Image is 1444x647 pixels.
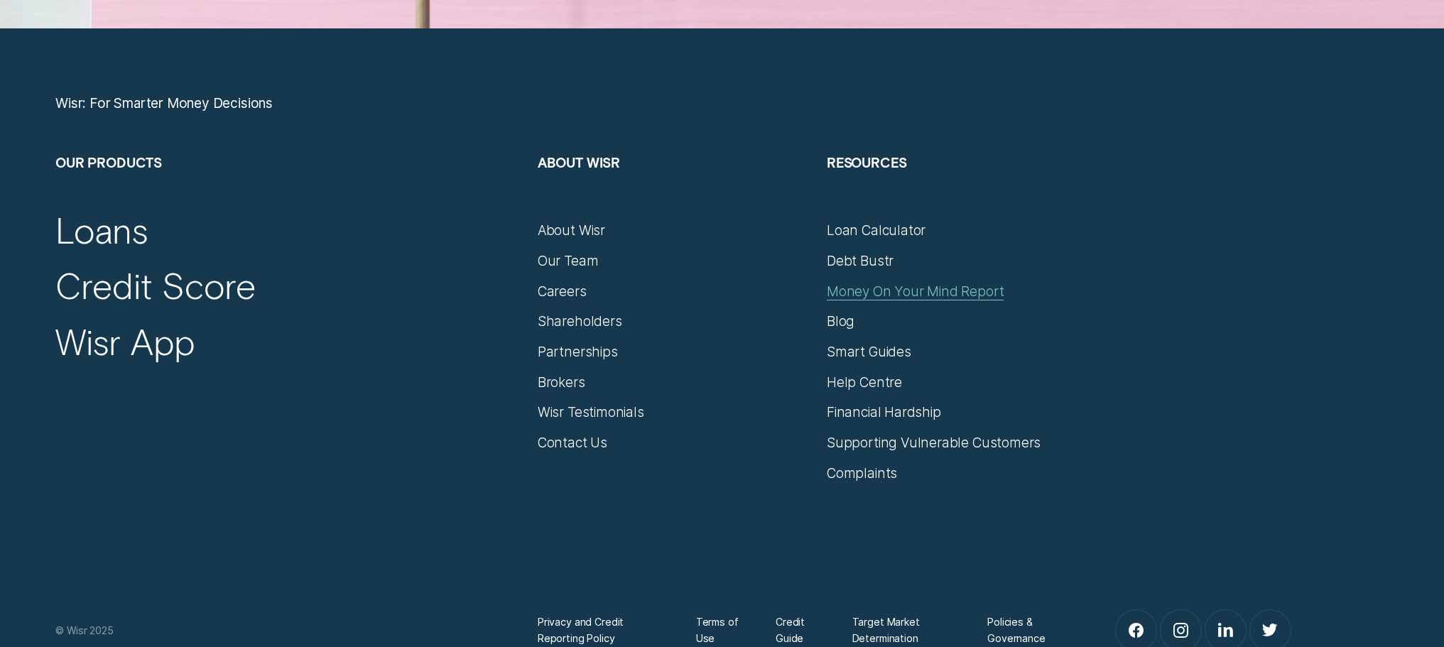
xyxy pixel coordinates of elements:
a: Help Centre [827,374,902,391]
a: Credit Guide [776,614,822,647]
a: Credit Score [55,263,256,308]
a: Terms of Use [696,614,746,647]
a: Supporting Vulnerable Customers [827,435,1041,452]
a: Partnerships [538,344,618,361]
a: Financial Hardship [827,404,941,421]
a: Blog [827,313,854,330]
a: About Wisr [538,222,605,239]
h2: Our Products [55,154,521,222]
div: © Wisr 2025 [47,622,529,639]
a: Careers [538,283,587,300]
a: Privacy and Credit Reporting Policy [538,614,666,647]
a: Debt Bustr [827,253,894,270]
h2: About Wisr [538,154,810,222]
a: Wisr: For Smarter Money Decisions [55,95,273,112]
a: Wisr Testimonials [538,404,644,421]
a: Target Market Determination [852,614,957,647]
a: Policies & Governance [987,614,1069,647]
h2: Resources [827,154,1100,222]
a: Shareholders [538,313,622,330]
a: Wisr App [55,320,195,364]
a: Complaints [827,465,897,482]
a: Loan Calculator [827,222,925,239]
a: Brokers [538,374,585,391]
a: Smart Guides [827,344,911,361]
a: Money On Your Mind Report [827,283,1004,300]
a: Loans [55,208,148,252]
a: Contact Us [538,435,607,452]
a: Our Team [538,253,598,270]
